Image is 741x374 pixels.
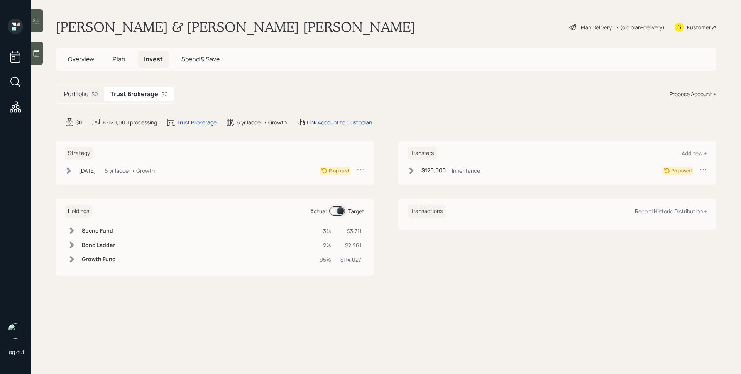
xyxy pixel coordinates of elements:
div: Log out [6,348,25,355]
div: Proposed [329,167,349,174]
div: 6 yr ladder • Growth [237,118,287,126]
div: $0 [76,118,82,126]
div: 95% [320,255,331,263]
h6: Growth Fund [82,256,116,263]
div: Propose Account + [670,90,716,98]
h6: Spend Fund [82,228,116,234]
span: Invest [144,55,163,63]
div: $0 [161,90,168,98]
div: $114,027 [340,255,361,263]
div: Add new + [682,150,707,157]
h5: Portfolio [64,90,88,98]
div: Proposed [672,167,692,174]
img: james-distasi-headshot.png [8,323,23,339]
h6: Transfers [408,147,437,160]
span: Spend & Save [181,55,220,63]
div: [DATE] [79,167,96,175]
h6: Transactions [408,205,446,218]
h6: $120,000 [421,167,446,174]
h1: [PERSON_NAME] & [PERSON_NAME] [PERSON_NAME] [56,19,415,36]
div: Link Account to Custodian [307,118,372,126]
div: Actual [310,207,327,215]
span: Plan [113,55,125,63]
div: 2% [320,241,331,249]
h5: Trust Brokerage [110,90,158,98]
div: 6 yr ladder • Growth [105,167,155,175]
div: Kustomer [687,23,711,31]
div: Record Historic Distribution + [635,207,707,215]
div: Trust Brokerage [177,118,217,126]
h6: Bond Ladder [82,242,116,248]
div: Inheritance [452,167,480,175]
span: Overview [68,55,94,63]
h6: Strategy [65,147,93,160]
div: +$120,000 processing [102,118,157,126]
h6: Holdings [65,205,92,218]
div: $3,711 [340,227,361,235]
div: Target [348,207,364,215]
div: $0 [91,90,98,98]
div: Plan Delivery [581,23,612,31]
div: $2,261 [340,241,361,249]
div: 3% [320,227,331,235]
div: • (old plan-delivery) [616,23,665,31]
